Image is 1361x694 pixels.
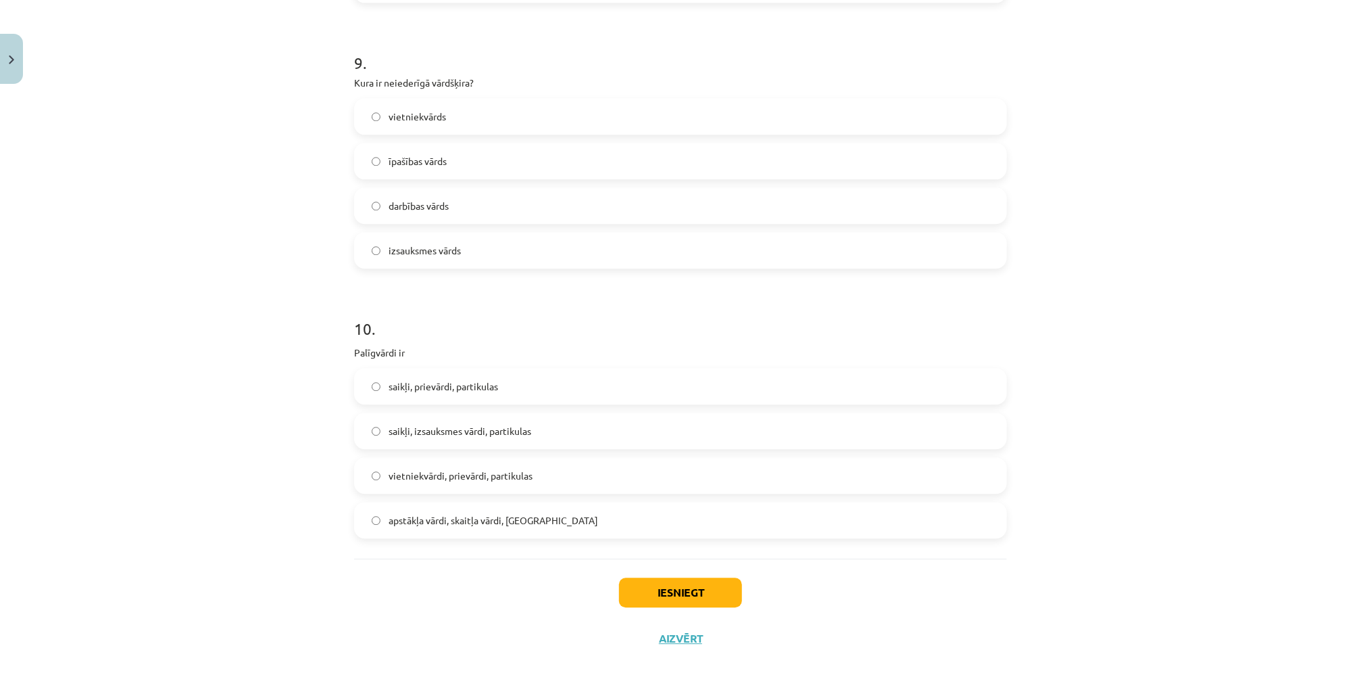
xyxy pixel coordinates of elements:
input: izsauksmes vārds [372,246,380,255]
input: vietniekvārdi, prievārdi, partikulas [372,471,380,480]
h1: 9 . [354,30,1007,72]
button: Iesniegt [619,578,742,607]
span: saikļi, prievārdi, partikulas [389,379,498,394]
span: apstākļa vārdi, skaitļa vārdi, [GEOGRAPHIC_DATA] [389,513,598,528]
input: īpašības vārds [372,157,380,166]
span: saikļi, izsauksmes vārdi, partikulas [389,424,531,438]
h1: 10 . [354,296,1007,338]
input: darbības vārds [372,202,380,210]
span: darbības vārds [389,199,449,213]
button: Aizvērt [655,632,706,645]
span: īpašības vārds [389,154,447,168]
p: Kura ir neiederīgā vārdšķira? [354,76,1007,90]
span: izsauksmes vārds [389,244,461,258]
input: vietniekvārds [372,112,380,121]
span: vietniekvārdi, prievārdi, partikulas [389,469,533,483]
input: apstākļa vārdi, skaitļa vārdi, [GEOGRAPHIC_DATA] [372,516,380,525]
img: icon-close-lesson-0947bae3869378f0d4975bcd49f059093ad1ed9edebbc8119c70593378902aed.svg [9,55,14,64]
input: saikļi, izsauksmes vārdi, partikulas [372,427,380,436]
span: vietniekvārds [389,110,446,124]
p: Palīgvārdi ir [354,346,1007,360]
input: saikļi, prievārdi, partikulas [372,382,380,391]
